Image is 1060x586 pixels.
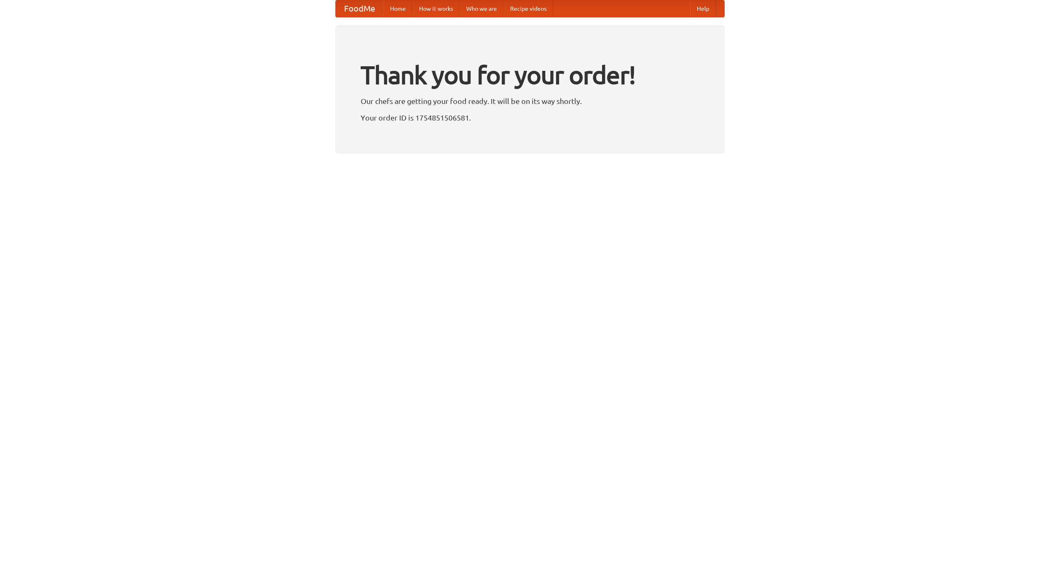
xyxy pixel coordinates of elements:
p: Our chefs are getting your food ready. It will be on its way shortly. [361,95,699,107]
p: Your order ID is 1754851506581. [361,111,699,124]
a: How it works [412,0,460,17]
a: Home [383,0,412,17]
h1: Thank you for your order! [361,55,699,95]
a: Recipe videos [503,0,553,17]
a: Who we are [460,0,503,17]
a: FoodMe [336,0,383,17]
a: Help [690,0,716,17]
